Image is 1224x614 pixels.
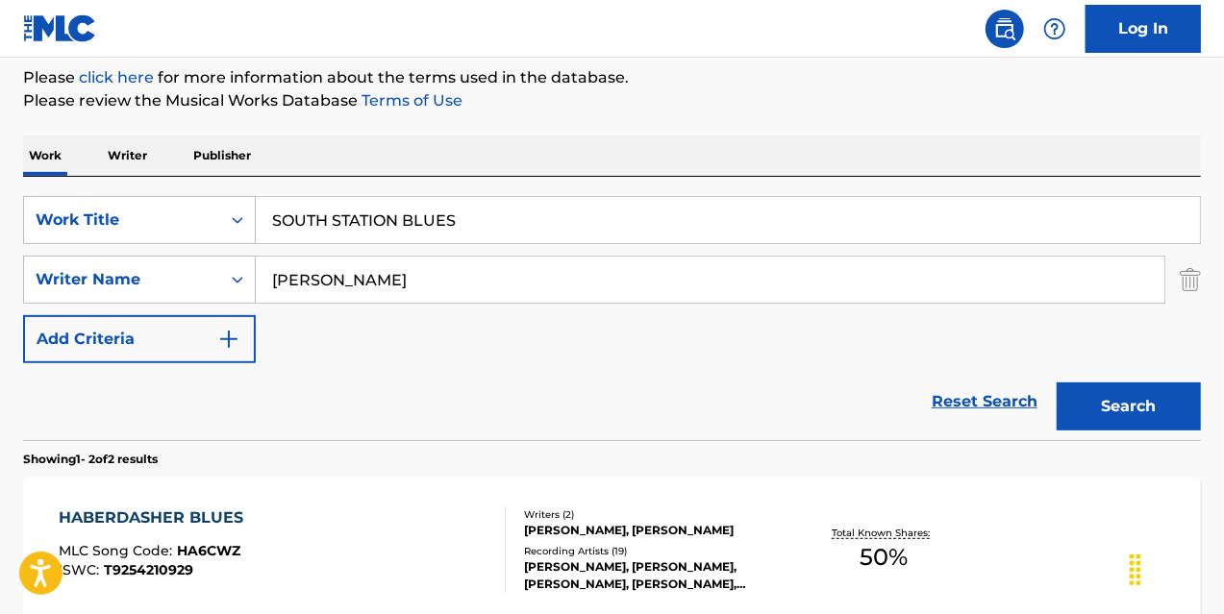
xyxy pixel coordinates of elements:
[1180,256,1201,304] img: Delete Criterion
[59,506,253,529] div: HABERDASHER BLUES
[860,540,908,575] span: 50 %
[23,315,256,363] button: Add Criteria
[524,558,786,593] div: [PERSON_NAME], [PERSON_NAME], [PERSON_NAME], [PERSON_NAME], [PERSON_NAME]
[1057,382,1201,430] button: Search
[1120,541,1151,599] div: Drag
[23,14,97,42] img: MLC Logo
[102,135,153,176] p: Writer
[993,17,1016,40] img: search
[833,526,936,540] p: Total Known Shares:
[23,451,158,468] p: Showing 1 - 2 of 2 results
[59,561,104,578] span: ISWC :
[1043,17,1066,40] img: help
[23,89,1201,112] p: Please review the Musical Works Database
[1128,522,1224,614] iframe: Chat Widget
[1086,5,1201,53] a: Log In
[36,209,209,232] div: Work Title
[59,542,177,559] span: MLC Song Code :
[23,66,1201,89] p: Please for more information about the terms used in the database.
[524,507,786,522] div: Writers ( 2 )
[1036,10,1074,48] div: Help
[36,268,209,291] div: Writer Name
[104,561,193,578] span: T9254210929
[23,135,67,176] p: Work
[217,328,240,351] img: 9d2ae6d4665cec9f34b9.svg
[23,196,1201,440] form: Search Form
[79,68,154,86] a: click here
[358,91,462,110] a: Terms of Use
[922,381,1047,423] a: Reset Search
[524,544,786,558] div: Recording Artists ( 19 )
[524,522,786,539] div: [PERSON_NAME], [PERSON_NAME]
[177,542,240,559] span: HA6CWZ
[187,135,257,176] p: Publisher
[986,10,1024,48] a: Public Search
